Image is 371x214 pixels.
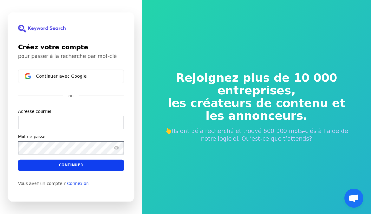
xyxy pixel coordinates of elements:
[18,109,51,115] label: Adresse courriel
[18,70,124,83] button: Sign in with GoogleContinuer avec Google
[18,181,66,186] span: Vous avez un compte ?
[344,189,363,208] div: Ouvrir le chat
[160,127,353,142] p: 👆Ils ont déjà recherché et trouvé 600 000 mots-clés à l’aide de notre logiciel. Qu’est-ce que t’a...
[18,42,124,52] h1: Créez votre compte
[36,74,87,79] span: Continuer avec Google
[68,93,74,99] p: ou
[160,97,353,122] span: les créateurs de contenu et les annonceurs.
[67,181,89,186] a: Connexion
[113,144,120,152] button: Afficher le mot de passe
[18,53,124,60] p: pour passer à la recherche par mot-clé
[160,72,353,97] span: Rejoignez plus de 10 000 entreprises,
[18,25,66,32] img: Mot-cléRecherche
[25,73,31,79] img: Sign in with Google
[18,160,124,171] button: Continuer
[18,134,46,140] label: Mot de passe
